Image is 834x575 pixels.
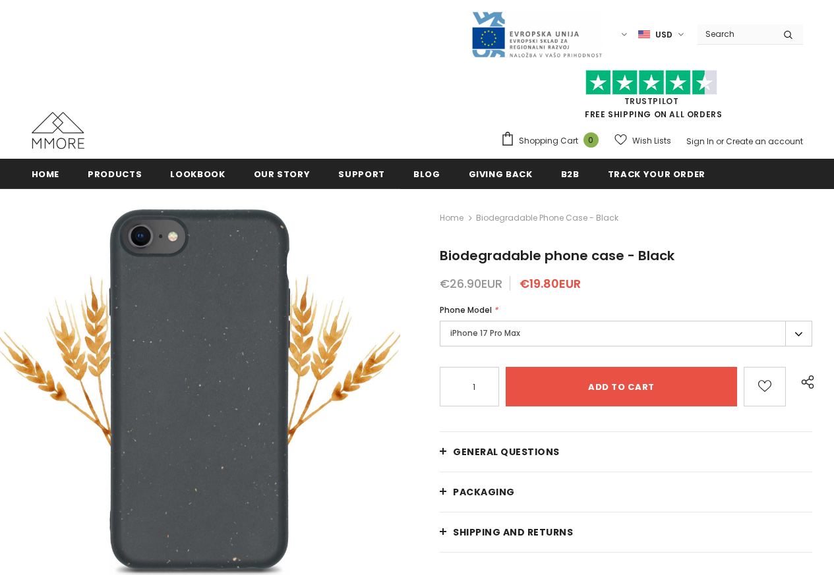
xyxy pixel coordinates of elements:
[638,29,650,40] img: USD
[453,485,515,499] span: PACKAGING
[440,275,502,292] span: €26.90EUR
[500,131,605,151] a: Shopping Cart 0
[440,472,812,512] a: PACKAGING
[500,76,803,120] span: FREE SHIPPING ON ALL ORDERS
[453,526,573,539] span: Shipping and returns
[440,432,812,472] a: General Questions
[413,159,440,188] a: Blog
[440,321,812,346] label: iPhone 17 Pro Max
[88,159,142,188] a: Products
[32,159,60,188] a: Home
[614,129,671,152] a: Wish Lists
[608,159,705,188] a: Track your order
[453,445,560,458] span: General Questions
[88,168,142,180] span: Products
[338,168,385,180] span: support
[686,136,714,147] a: Sign In
[338,159,385,188] a: support
[440,246,674,265] span: Biodegradable phone case - Black
[608,168,705,180] span: Track your order
[726,136,803,147] a: Create an account
[476,210,618,226] span: Biodegradable phone case - Black
[632,134,671,148] span: Wish Lists
[471,28,603,40] a: Javni Razpis
[440,210,463,226] a: Home
[254,159,311,188] a: Our Story
[561,159,580,188] a: B2B
[519,134,578,148] span: Shopping Cart
[585,70,717,96] img: Trust Pilot Stars
[32,168,60,180] span: Home
[440,304,492,315] span: Phone Model
[520,275,581,292] span: €19.80EUR
[32,112,84,149] img: MMORE Cases
[506,367,737,406] input: Add to cart
[413,168,440,180] span: Blog
[655,28,672,41] span: USD
[471,11,603,59] img: Javni Razpis
[698,24,773,43] input: Search Site
[624,96,679,107] a: Trustpilot
[583,132,599,148] span: 0
[561,168,580,180] span: B2B
[170,168,225,180] span: Lookbook
[716,136,724,147] span: or
[469,168,533,180] span: Giving back
[170,159,225,188] a: Lookbook
[254,168,311,180] span: Our Story
[469,159,533,188] a: Giving back
[440,512,812,552] a: Shipping and returns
